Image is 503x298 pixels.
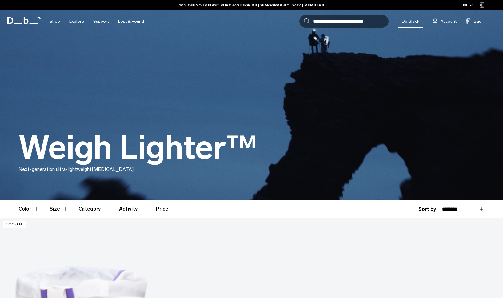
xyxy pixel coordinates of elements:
[179,2,324,8] a: 10% OFF YOUR FIRST PURCHASE FOR DB [DEMOGRAPHIC_DATA] MEMBERS
[50,200,69,218] button: Toggle Filter
[398,15,423,28] a: Db Black
[78,200,109,218] button: Toggle Filter
[466,18,481,25] button: Bag
[92,166,135,172] span: [MEDICAL_DATA].
[45,10,149,32] nav: Main Navigation
[18,130,257,166] h1: Weigh Lighter™
[119,200,146,218] button: Toggle Filter
[18,166,92,172] span: Next-generation ultra-lightweight
[118,10,144,32] a: Lost & Found
[69,10,84,32] a: Explore
[474,18,481,25] span: Bag
[156,200,177,218] button: Toggle Price
[3,221,26,228] p: 470 grams
[433,18,457,25] a: Account
[50,10,60,32] a: Shop
[93,10,109,32] a: Support
[441,18,457,25] span: Account
[18,200,40,218] button: Toggle Filter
